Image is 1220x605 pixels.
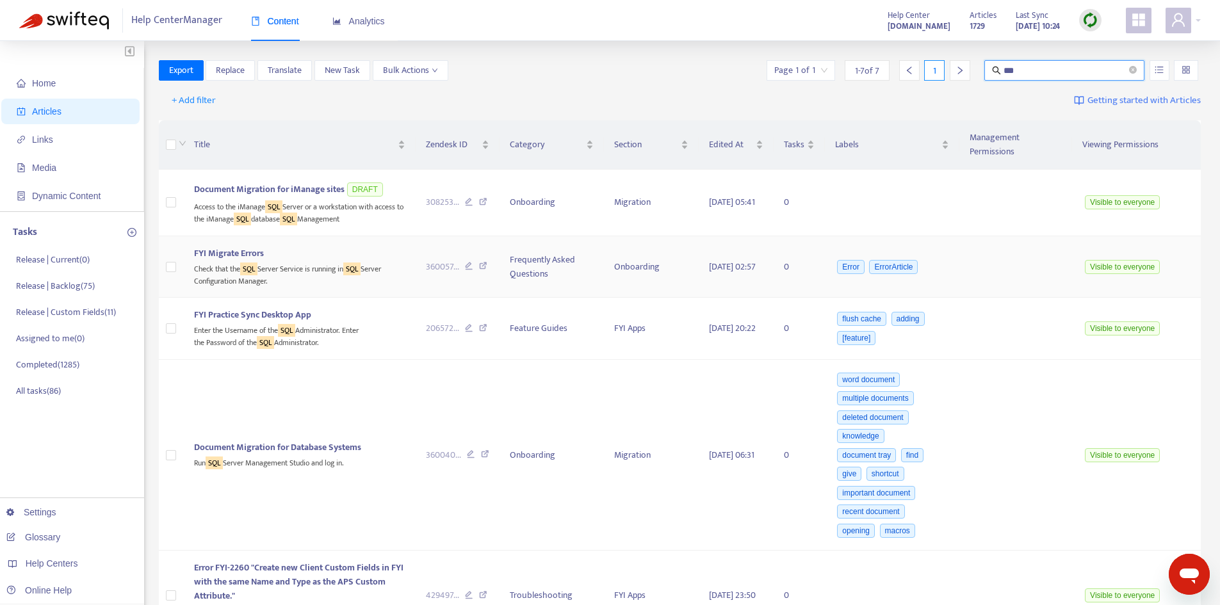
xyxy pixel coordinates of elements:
button: Replace [206,60,255,81]
a: [DOMAIN_NAME] [888,19,950,33]
button: New Task [314,60,370,81]
span: deleted document [837,410,908,424]
span: right [956,66,964,75]
span: Articles [970,8,996,22]
span: Getting started with Articles [1087,93,1201,108]
span: ErrorArticle [869,260,918,274]
span: Edited At [709,138,752,152]
button: Translate [257,60,312,81]
span: 308253 ... [426,195,459,209]
td: Feature Guides [500,298,604,359]
span: link [17,135,26,144]
span: left [905,66,914,75]
span: plus-circle [127,228,136,237]
span: account-book [17,107,26,116]
iframe: Button to launch messaging window [1169,554,1210,595]
span: [DATE] 02:57 [709,259,756,274]
sqkw: SQL [265,200,282,213]
span: Export [169,63,193,77]
sqkw: SQL [234,213,251,225]
img: image-link [1074,95,1084,106]
span: Help Centers [26,558,78,569]
span: user [1171,12,1186,28]
span: Tasks [784,138,804,152]
span: file-image [17,163,26,172]
a: Glossary [6,532,60,542]
span: Document Migration for Database Systems [194,440,361,455]
span: FYI Migrate Errors [194,246,264,261]
span: document tray [837,448,896,462]
span: 360057 ... [426,260,459,274]
span: [DATE] 05:41 [709,195,755,209]
span: 1 - 7 of 7 [855,64,879,77]
th: Title [184,120,416,170]
button: Export [159,60,204,81]
td: Frequently Asked Questions [500,236,604,298]
th: Management Permissions [959,120,1072,170]
span: opening [837,524,875,538]
span: find [901,448,923,462]
div: Run Server Management Studio and log in. [194,455,405,469]
td: Onboarding [500,170,604,236]
td: 0 [774,236,825,298]
span: give [837,467,861,481]
span: FYI Practice Sync Desktop App [194,307,311,322]
td: 0 [774,170,825,236]
th: Edited At [699,120,773,170]
td: Migration [604,360,699,551]
span: multiple documents [837,391,913,405]
span: Title [194,138,395,152]
span: down [432,67,438,74]
span: flush cache [837,312,886,326]
p: Release | Backlog ( 75 ) [16,279,95,293]
sqkw: SQL [343,262,361,275]
span: Content [251,16,299,26]
span: search [992,66,1001,75]
span: knowledge [837,429,884,443]
sqkw: SQL [257,336,274,349]
span: Section [614,138,679,152]
sqkw: SQL [240,262,257,275]
span: 429497 ... [426,588,459,602]
div: 1 [924,60,945,81]
span: [DATE] 06:31 [709,448,754,462]
button: Bulk Actionsdown [373,60,448,81]
span: Replace [216,63,245,77]
span: Document Migration for iManage sites [194,182,345,197]
span: adding [891,312,925,326]
span: close-circle [1129,66,1137,74]
button: unordered-list [1150,60,1169,81]
span: [DATE] 20:22 [709,321,756,335]
span: close-circle [1129,65,1137,77]
th: Tasks [774,120,825,170]
sqkw: SQL [278,324,295,337]
th: Zendesk ID [416,120,500,170]
div: Access to the iManage Server or a workstation with access to the iManage database Management [194,199,405,225]
span: Visible to everyone [1085,588,1160,602]
span: + Add filter [172,93,216,108]
td: Onboarding [604,236,699,298]
span: container [17,191,26,200]
th: Section [604,120,699,170]
span: unordered-list [1155,65,1164,74]
span: DRAFT [347,182,383,197]
span: Error FYI-2260 "Create new Client Custom Fields in FYI with the same Name and Type as the APS Cus... [194,560,403,603]
span: shortcut [866,467,904,481]
span: word document [837,373,900,387]
span: 360040 ... [426,448,461,462]
img: sync.dc5367851b00ba804db3.png [1082,12,1098,28]
span: 206572 ... [426,321,459,335]
span: [DATE] 23:50 [709,588,756,602]
td: 0 [774,360,825,551]
p: Release | Custom Fields ( 11 ) [16,305,116,319]
p: Assigned to me ( 0 ) [16,332,85,345]
p: Release | Current ( 0 ) [16,253,90,266]
a: Online Help [6,585,72,595]
td: 0 [774,298,825,359]
span: [feature] [837,331,875,345]
sqkw: SQL [280,213,297,225]
p: Tasks [13,225,37,240]
td: Onboarding [500,360,604,551]
span: down [179,140,186,147]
